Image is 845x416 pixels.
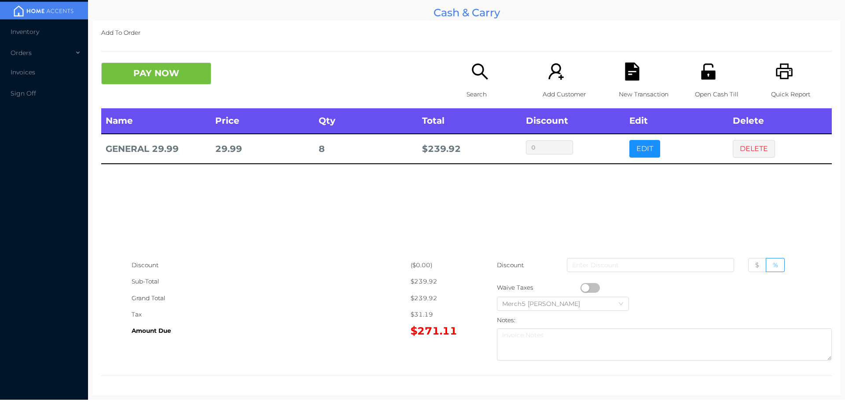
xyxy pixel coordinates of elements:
[497,257,525,273] p: Discount
[101,108,211,134] th: Name
[211,108,314,134] th: Price
[618,301,624,307] i: icon: down
[132,323,411,339] div: Amount Due
[467,86,527,103] p: Search
[418,108,521,134] th: Total
[11,89,36,97] span: Sign Off
[497,280,580,296] div: Waive Taxes
[728,108,832,134] th: Delete
[11,4,77,18] img: mainBanner
[319,141,413,157] div: 8
[733,140,775,158] button: DELETE
[522,108,625,134] th: Discount
[773,261,778,269] span: %
[771,86,832,103] p: Quick Report
[11,28,39,36] span: Inventory
[625,108,728,134] th: Edit
[101,25,832,41] p: Add To Order
[695,86,756,103] p: Open Cash Till
[497,317,515,324] label: Notes:
[314,108,418,134] th: Qty
[92,4,841,21] div: Cash & Carry
[411,323,467,339] div: $271.11
[211,134,314,164] td: 29.99
[502,297,589,310] div: Merch5 Lawrence
[132,290,411,306] div: Grand Total
[547,63,565,81] i: icon: user-add
[411,306,467,323] div: $31.19
[755,261,759,269] span: $
[629,140,660,158] button: EDIT
[411,273,467,290] div: $239.92
[623,63,641,81] i: icon: file-text
[619,86,680,103] p: New Transaction
[411,290,467,306] div: $239.92
[132,273,411,290] div: Sub-Total
[699,63,717,81] i: icon: unlock
[132,257,411,273] div: Discount
[132,306,411,323] div: Tax
[567,258,734,272] input: Enter Discount
[411,257,467,273] div: ($0.00)
[543,86,603,103] p: Add Customer
[11,68,35,76] span: Invoices
[418,134,521,164] td: $ 239.92
[471,63,489,81] i: icon: search
[101,134,211,164] td: GENERAL 29.99
[101,63,211,85] button: PAY NOW
[775,63,794,81] i: icon: printer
